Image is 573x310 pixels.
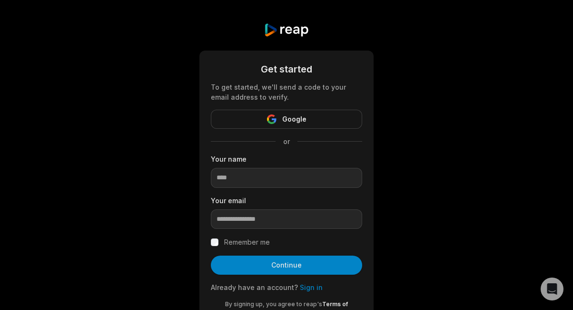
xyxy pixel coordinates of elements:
span: Already have an account? [211,283,298,291]
div: Open Intercom Messenger [541,278,563,300]
span: or [276,136,297,146]
label: Your name [211,154,362,164]
span: Google [282,114,306,125]
a: Sign in [300,283,323,291]
button: Google [211,110,362,129]
label: Remember me [224,237,270,248]
label: Your email [211,196,362,206]
img: reap [264,23,309,37]
span: By signing up, you agree to reap's [225,300,322,308]
button: Continue [211,256,362,275]
div: Get started [211,62,362,76]
div: To get started, we'll send a code to your email address to verify. [211,82,362,102]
